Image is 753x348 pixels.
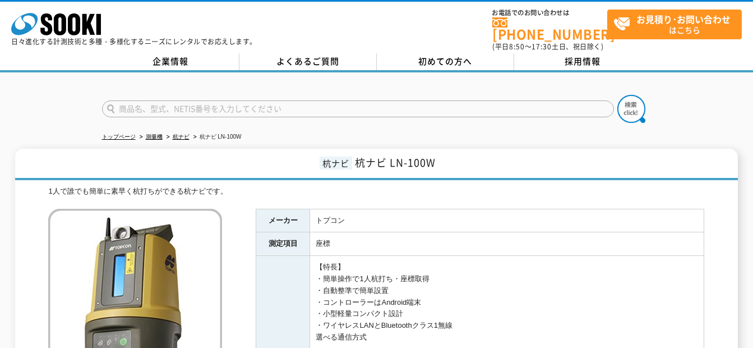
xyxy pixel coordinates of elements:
input: 商品名、型式、NETIS番号を入力してください [102,100,614,117]
a: 採用情報 [514,53,652,70]
a: 杭ナビ [173,134,190,140]
span: 杭ナビ LN-100W [355,155,436,170]
span: (平日 ～ 土日、祝日除く) [492,42,603,52]
span: 初めての方へ [418,55,472,67]
span: 杭ナビ [320,157,352,170]
strong: お見積り･お問い合わせ [636,12,731,26]
img: btn_search.png [617,95,645,123]
th: メーカー [256,209,310,232]
span: 17:30 [532,42,552,52]
li: 杭ナビ LN-100W [191,131,242,143]
a: 企業情報 [102,53,239,70]
a: 測量機 [146,134,163,140]
span: お電話でのお問い合わせは [492,10,607,16]
a: 初めての方へ [377,53,514,70]
a: [PHONE_NUMBER] [492,17,607,40]
span: 8:50 [509,42,525,52]
td: 座標 [310,232,704,256]
a: トップページ [102,134,136,140]
span: はこちら [613,10,741,38]
th: 測定項目 [256,232,310,256]
a: よくあるご質問 [239,53,377,70]
p: 日々進化する計測技術と多種・多様化するニーズにレンタルでお応えします。 [11,38,257,45]
td: トプコン [310,209,704,232]
div: 1人で誰でも簡単に素早く杭打ちができる杭ナビです。 [48,186,704,198]
a: お見積り･お問い合わせはこちら [607,10,742,39]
